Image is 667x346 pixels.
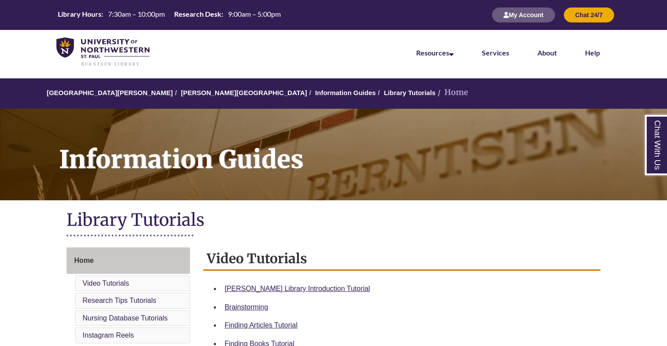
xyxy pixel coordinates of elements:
[49,109,667,189] h1: Information Guides
[224,285,370,292] a: [PERSON_NAME] Library Introduction Tutorial
[416,48,454,57] a: Resources
[436,86,468,99] li: Home
[82,297,156,304] a: Research Tips Tutorials
[482,48,509,57] a: Services
[228,10,281,18] span: 9:00am – 5:00pm
[537,48,557,57] a: About
[224,321,297,329] a: Finding Articles Tutorial
[54,9,284,21] a: Hours Today
[74,257,93,264] span: Home
[82,331,134,339] a: Instagram Reels
[67,209,600,232] h1: Library Tutorials
[224,303,268,311] a: Brainstorming
[82,280,129,287] a: Video Tutorials
[67,247,190,345] div: Guide Page Menu
[564,7,614,22] button: Chat 24/7
[564,11,614,18] a: Chat 24/7
[54,9,284,20] table: Hours Today
[108,10,165,18] span: 7:30am – 10:00pm
[384,89,436,96] a: Library Tutorials
[585,48,600,57] a: Help
[82,314,168,322] a: Nursing Database Tutorials
[47,89,173,96] a: [GEOGRAPHIC_DATA][PERSON_NAME]
[492,7,555,22] button: My Account
[203,247,600,271] h2: Video Tutorials
[492,11,555,18] a: My Account
[54,9,104,19] th: Library Hours:
[56,37,149,67] img: UNWSP Library Logo
[315,89,376,96] a: Information Guides
[181,89,307,96] a: [PERSON_NAME][GEOGRAPHIC_DATA]
[171,9,224,19] th: Research Desk:
[67,247,190,274] a: Home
